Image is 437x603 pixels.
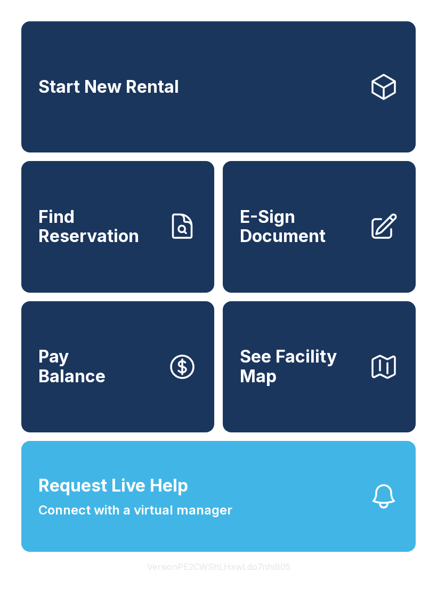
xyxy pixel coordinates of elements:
a: Start New Rental [21,21,416,152]
a: E-Sign Document [223,161,416,292]
button: VersionPE2CWShLHxwLdo7nhiB05 [139,552,299,582]
a: Find Reservation [21,161,214,292]
span: Pay Balance [38,347,106,386]
span: E-Sign Document [240,207,360,246]
span: Connect with a virtual manager [38,501,232,520]
span: See Facility Map [240,347,360,386]
span: Request Live Help [38,473,188,499]
button: See Facility Map [223,301,416,432]
button: Request Live HelpConnect with a virtual manager [21,441,416,552]
span: Start New Rental [38,77,179,97]
a: PayBalance [21,301,214,432]
span: Find Reservation [38,207,159,246]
